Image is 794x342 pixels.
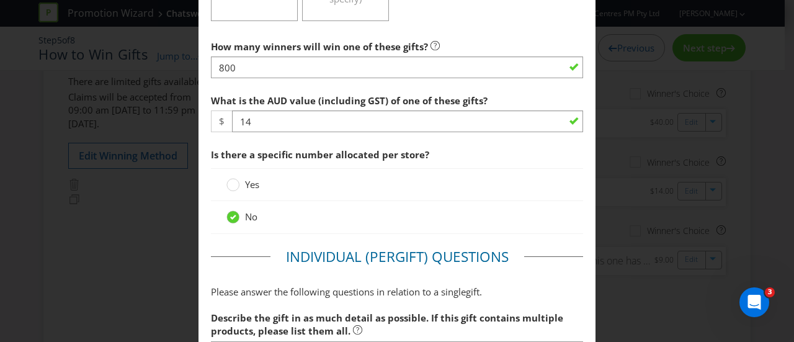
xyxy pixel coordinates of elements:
span: Individual (Per [286,247,395,266]
span: . [480,286,482,298]
span: No [245,210,257,223]
iframe: Intercom live chat [739,287,769,317]
span: Please answer the following questions in relation to a single [211,286,466,298]
span: How many winners will win one of these gifts? [211,40,428,53]
span: 3 [765,287,775,297]
span: gift [466,286,480,298]
span: Is there a specific number allocated per store? [211,148,429,161]
span: Gift [395,247,424,266]
input: e.g. 100 [232,110,583,132]
span: ) Questions [424,247,509,266]
input: e.g. 5 [211,56,583,78]
span: What is the AUD value (including GST) of one of these gifts? [211,94,488,107]
span: Describe the gift in as much detail as possible. If this gift contains multiple products, please ... [211,312,563,337]
span: $ [211,110,232,132]
span: Yes [245,178,259,191]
